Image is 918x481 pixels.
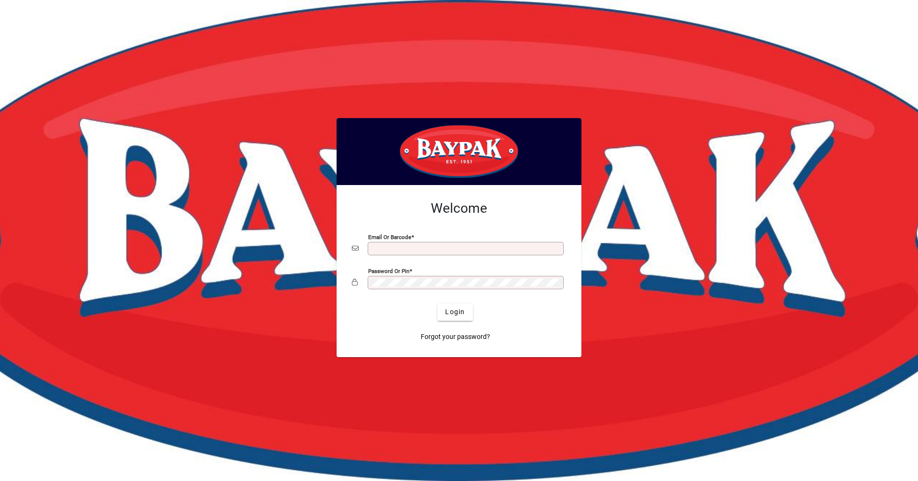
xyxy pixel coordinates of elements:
[368,267,409,274] mat-label: Password or Pin
[445,307,465,317] span: Login
[417,328,494,346] a: Forgot your password?
[421,332,490,342] span: Forgot your password?
[352,200,566,217] h2: Welcome
[437,304,472,321] button: Login
[368,233,411,240] mat-label: Email or Barcode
